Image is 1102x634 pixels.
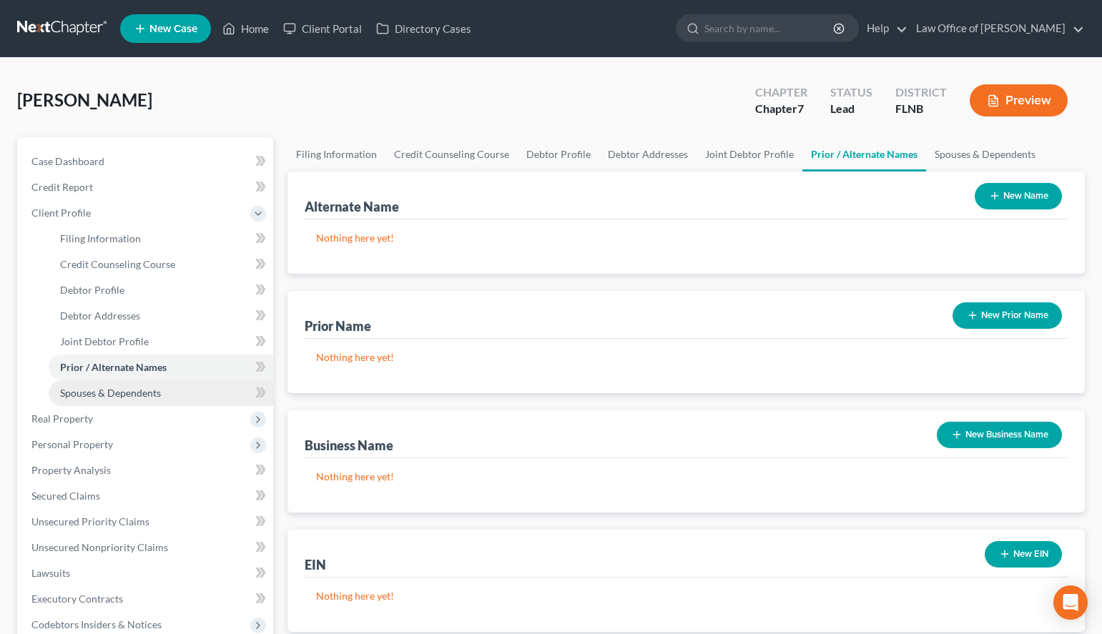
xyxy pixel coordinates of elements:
[802,137,926,172] a: Prior / Alternate Names
[60,309,140,322] span: Debtor Addresses
[755,101,807,117] div: Chapter
[704,15,835,41] input: Search by name...
[830,101,872,117] div: Lead
[60,335,149,347] span: Joint Debtor Profile
[287,137,385,172] a: Filing Information
[316,470,1056,484] p: Nothing here yet!
[49,226,273,252] a: Filing Information
[975,183,1062,209] button: New Name
[31,541,168,553] span: Unsecured Nonpriority Claims
[49,329,273,355] a: Joint Debtor Profile
[926,137,1044,172] a: Spouses & Dependents
[20,457,273,483] a: Property Analysis
[755,84,807,101] div: Chapter
[60,258,175,270] span: Credit Counseling Course
[149,24,197,34] span: New Case
[797,101,804,115] span: 7
[369,16,478,41] a: Directory Cases
[305,317,371,335] div: Prior Name
[316,350,1056,365] p: Nothing here yet!
[31,207,91,219] span: Client Profile
[518,137,599,172] a: Debtor Profile
[985,541,1062,568] button: New EIN
[20,509,273,535] a: Unsecured Priority Claims
[49,252,273,277] a: Credit Counseling Course
[20,483,273,509] a: Secured Claims
[599,137,697,172] a: Debtor Addresses
[20,535,273,560] a: Unsecured Nonpriority Claims
[316,589,1056,603] p: Nothing here yet!
[909,16,1084,41] a: Law Office of [PERSON_NAME]
[830,84,872,101] div: Status
[20,174,273,200] a: Credit Report
[31,515,149,527] span: Unsecured Priority Claims
[31,438,113,450] span: Personal Property
[31,593,123,605] span: Executory Contracts
[49,303,273,329] a: Debtor Addresses
[49,277,273,303] a: Debtor Profile
[970,84,1068,117] button: Preview
[60,387,161,399] span: Spouses & Dependents
[31,412,93,425] span: Real Property
[31,618,162,630] span: Codebtors Insiders & Notices
[215,16,276,41] a: Home
[937,422,1062,448] button: New Business Name
[697,137,802,172] a: Joint Debtor Profile
[1053,585,1088,620] div: Open Intercom Messenger
[316,231,1056,245] p: Nothing here yet!
[31,567,70,579] span: Lawsuits
[385,137,518,172] a: Credit Counseling Course
[305,198,399,215] div: Alternate Name
[20,149,273,174] a: Case Dashboard
[31,464,111,476] span: Property Analysis
[31,181,93,193] span: Credit Report
[31,490,100,502] span: Secured Claims
[860,16,907,41] a: Help
[17,89,152,110] span: [PERSON_NAME]
[60,284,124,296] span: Debtor Profile
[20,560,273,586] a: Lawsuits
[895,101,947,117] div: FLNB
[20,586,273,612] a: Executory Contracts
[49,355,273,380] a: Prior / Alternate Names
[60,232,141,244] span: Filing Information
[276,16,369,41] a: Client Portal
[895,84,947,101] div: District
[60,361,167,373] span: Prior / Alternate Names
[49,380,273,406] a: Spouses & Dependents
[305,437,393,454] div: Business Name
[31,155,104,167] span: Case Dashboard
[953,302,1062,329] button: New Prior Name
[305,556,326,573] div: EIN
